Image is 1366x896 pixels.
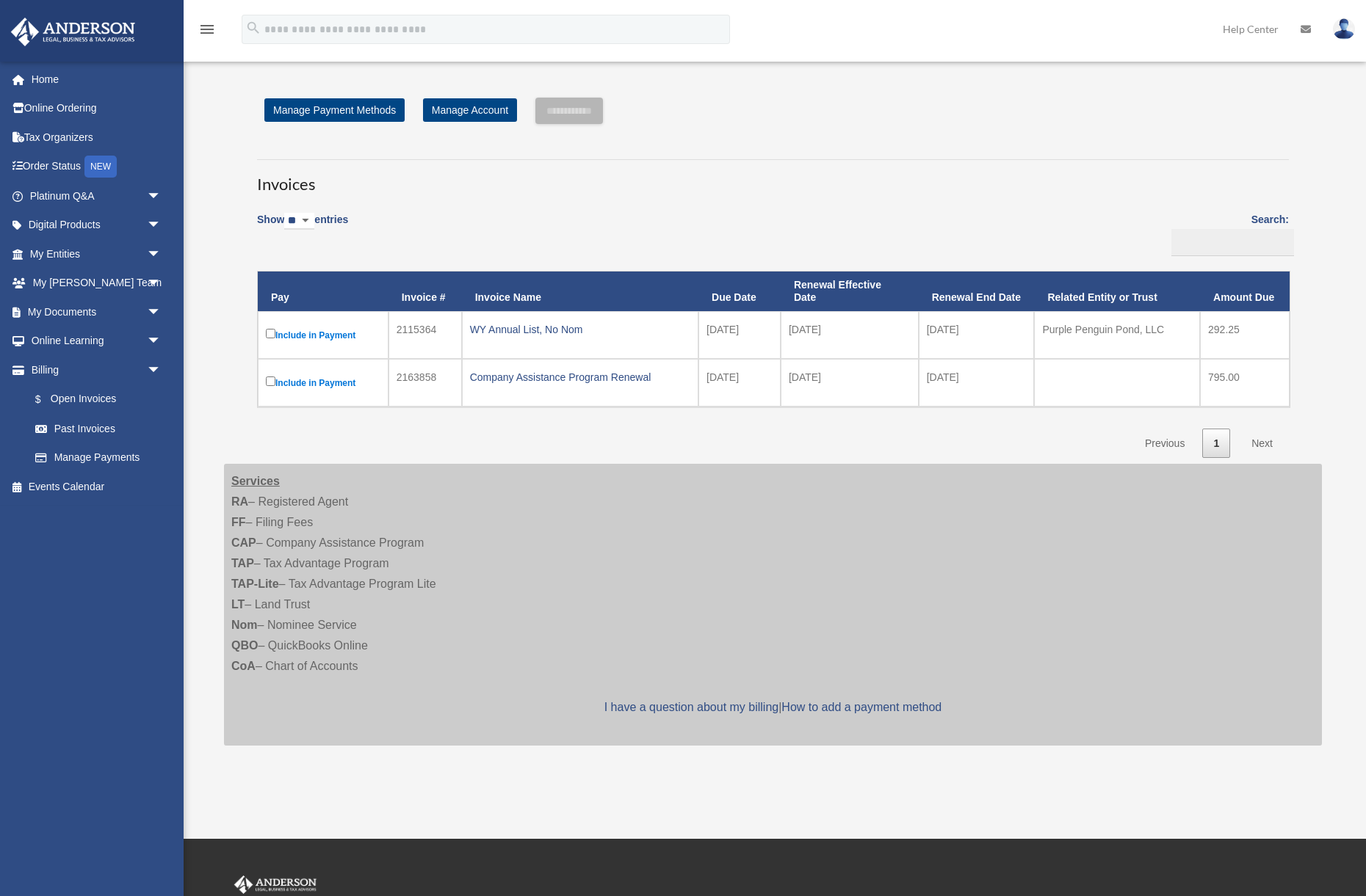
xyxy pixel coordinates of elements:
[1034,311,1200,359] td: Purple Penguin Pond, LLC
[10,239,184,269] a: My Entitiesarrow_drop_down
[231,619,258,631] strong: Nom
[781,311,919,359] td: [DATE]
[423,98,517,122] a: Manage Account
[1333,18,1355,40] img: User Pic
[284,213,314,230] select: Showentries
[231,578,279,590] strong: TAP-Lite
[257,211,348,244] label: Show entries
[698,311,781,359] td: [DATE]
[21,443,176,473] a: Manage Payments
[266,374,380,392] label: Include in Payment
[389,311,462,359] td: 2115364
[10,211,184,240] a: Digital Productsarrow_drop_down
[231,516,246,528] strong: FF
[10,123,184,152] a: Tax Organizers
[224,464,1322,746] div: – Registered Agent – Filing Fees – Company Assistance Program – Tax Advantage Program – Tax Advan...
[231,475,280,487] strong: Services
[1202,429,1230,459] a: 1
[1134,429,1196,459] a: Previous
[1200,359,1290,407] td: 795.00
[147,181,176,211] span: arrow_drop_down
[231,536,256,549] strong: CAP
[43,390,51,409] span: $
[231,557,254,569] strong: TAP
[389,272,462,311] th: Invoice #: activate to sort column ascending
[1034,272,1200,311] th: Related Entity or Trust: activate to sort column ascending
[245,20,261,36] i: search
[10,269,184,298] a: My [PERSON_NAME] Teamarrow_drop_down
[1200,311,1290,359] td: 292.25
[1171,229,1294,257] input: Search:
[698,359,781,407] td: [DATE]
[10,181,184,211] a: Platinum Q&Aarrow_drop_down
[389,359,462,407] td: 2163858
[781,272,919,311] th: Renewal Effective Date: activate to sort column ascending
[231,639,258,652] strong: QBO
[470,367,690,387] div: Company Assistance Program Renewal
[21,414,176,443] a: Past Invoices
[919,272,1035,311] th: Renewal End Date: activate to sort column ascending
[266,376,275,386] input: Include in Payment
[10,297,184,327] a: My Documentsarrow_drop_down
[147,211,176,241] span: arrow_drop_down
[231,660,256,672] strong: CoA
[1166,211,1289,256] label: Search:
[10,152,184,182] a: Order StatusNEW
[10,327,184,356] a: Online Learningarrow_drop_down
[257,159,1289,196] h3: Invoices
[781,359,919,407] td: [DATE]
[231,495,248,508] strong: RA
[470,319,690,340] div: WY Annual List, No Nom
[919,359,1035,407] td: [DATE]
[10,94,184,123] a: Online Ordering
[147,239,176,269] span: arrow_drop_down
[231,697,1315,718] p: |
[147,355,176,385] span: arrow_drop_down
[231,875,319,895] img: Anderson Advisors Platinum Portal
[604,701,778,713] a: I have a question about my billing
[231,598,245,611] strong: LT
[198,21,216,38] i: menu
[1200,272,1290,311] th: Amount Due: activate to sort column ascending
[10,65,184,94] a: Home
[147,269,176,299] span: arrow_drop_down
[462,272,698,311] th: Invoice Name: activate to sort column ascending
[264,98,405,122] a: Manage Payment Methods
[10,355,176,385] a: Billingarrow_drop_down
[698,272,781,311] th: Due Date: activate to sort column ascending
[147,327,176,357] span: arrow_drop_down
[7,18,140,46] img: Anderson Advisors Platinum Portal
[198,26,216,38] a: menu
[84,156,117,178] div: NEW
[21,385,169,415] a: $Open Invoices
[266,329,275,338] input: Include in Payment
[258,272,389,311] th: Pay: activate to sort column descending
[919,311,1035,359] td: [DATE]
[1240,429,1284,459] a: Next
[10,472,184,501] a: Events Calendar
[781,701,942,713] a: How to add a payment method
[266,326,380,344] label: Include in Payment
[147,297,176,327] span: arrow_drop_down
